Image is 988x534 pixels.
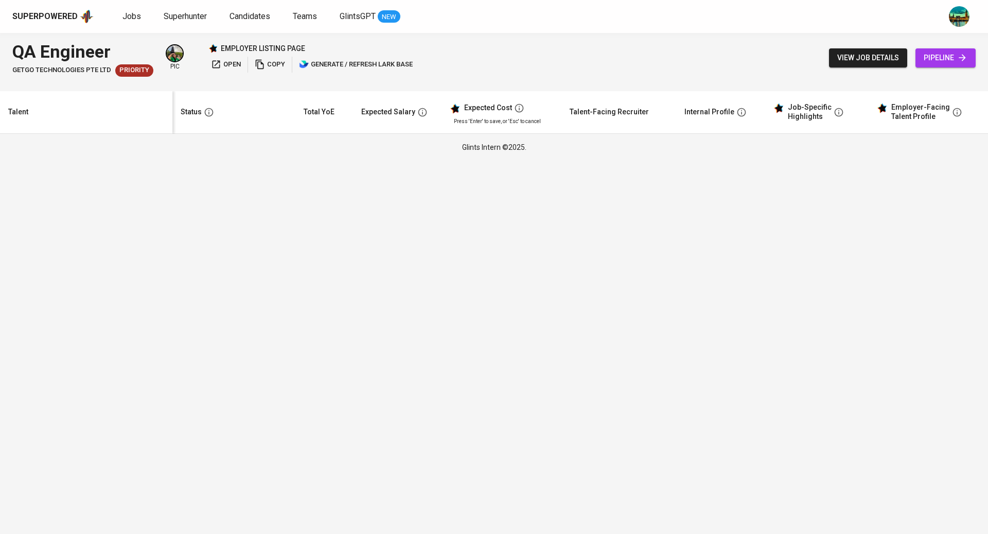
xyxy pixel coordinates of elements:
button: lark generate / refresh lark base [296,57,415,73]
a: Superhunter [164,10,209,23]
span: Priority [115,65,153,75]
div: pic [166,44,184,71]
img: glints_star.svg [450,104,460,114]
span: copy [255,59,285,71]
button: copy [252,57,288,73]
p: employer listing page [221,43,305,54]
button: view job details [829,48,907,67]
a: Candidates [230,10,272,23]
div: Internal Profile [684,106,734,118]
img: eva@glints.com [167,45,183,61]
div: QA Engineer [12,39,153,64]
a: GlintsGPT NEW [340,10,400,23]
div: Expected Cost [464,104,512,113]
img: a5d44b89-0c59-4c54-99d0-a63b29d42bd3.jpg [949,6,969,27]
img: app logo [80,9,94,24]
img: lark [299,59,309,70]
span: pipeline [924,51,967,64]
a: Teams [293,10,319,23]
div: Superpowered [12,11,78,23]
span: Superhunter [164,11,207,21]
img: glints_star.svg [773,103,784,113]
span: GetGo Technologies Pte Ltd [12,65,111,75]
div: Talent [8,106,28,118]
img: Glints Star [208,44,218,53]
span: Jobs [122,11,141,21]
a: pipeline [915,48,976,67]
div: Talent-Facing Recruiter [570,106,649,118]
div: Expected Salary [361,106,415,118]
button: open [208,57,243,73]
div: Total YoE [304,106,334,118]
div: Employer-Facing Talent Profile [891,103,950,121]
div: New Job received from Demand Team [115,64,153,77]
a: Superpoweredapp logo [12,9,94,24]
div: Status [181,106,202,118]
img: glints_star.svg [877,103,887,113]
span: NEW [378,12,400,22]
span: view job details [837,51,899,64]
span: generate / refresh lark base [299,59,413,71]
a: Jobs [122,10,143,23]
span: Candidates [230,11,270,21]
span: open [211,59,241,71]
div: Job-Specific Highlights [788,103,832,121]
span: GlintsGPT [340,11,376,21]
span: Teams [293,11,317,21]
p: Press 'Enter' to save, or 'Esc' to cancel [454,117,553,125]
